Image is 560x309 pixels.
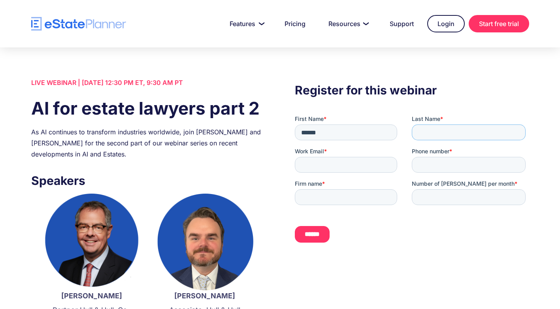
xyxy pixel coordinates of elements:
strong: [PERSON_NAME] [61,292,122,300]
div: As AI continues to transform industries worldwide, join [PERSON_NAME] and [PERSON_NAME] for the s... [31,126,265,160]
h1: AI for estate lawyers part 2 [31,96,265,121]
iframe: Form 0 [295,115,529,249]
div: LIVE WEBINAR | [DATE] 12:30 PM ET, 9:30 AM PT [31,77,265,88]
a: Start free trial [469,15,529,32]
a: Resources [319,16,376,32]
h3: Speakers [31,171,265,190]
strong: [PERSON_NAME] [174,292,235,300]
a: Support [380,16,423,32]
a: home [31,17,126,31]
h3: Register for this webinar [295,81,529,99]
a: Login [427,15,465,32]
a: Pricing [275,16,315,32]
a: Features [220,16,271,32]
